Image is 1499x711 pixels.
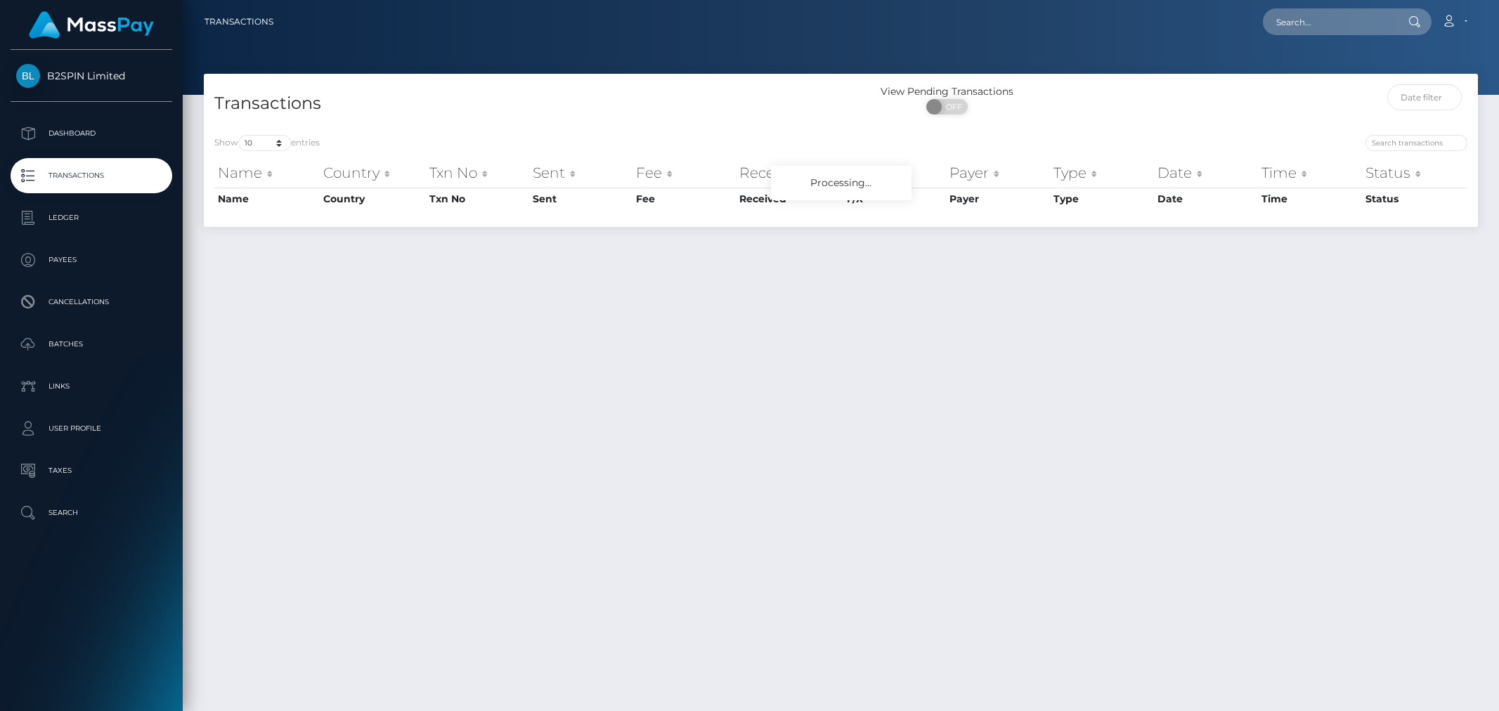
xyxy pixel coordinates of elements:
input: Date filter [1387,84,1462,110]
th: Country [320,159,427,187]
select: Showentries [238,135,291,151]
p: Search [16,502,167,523]
input: Search transactions [1365,135,1467,151]
th: Txn No [426,188,528,210]
th: Date [1154,188,1258,210]
p: Links [16,376,167,397]
th: Txn No [426,159,528,187]
th: Type [1050,159,1154,187]
p: User Profile [16,418,167,439]
span: B2SPIN Limited [11,70,172,82]
a: Search [11,495,172,530]
th: F/X [843,159,946,187]
th: Time [1258,188,1362,210]
p: Taxes [16,460,167,481]
p: Transactions [16,165,167,186]
input: Search... [1263,8,1395,35]
th: Country [320,188,427,210]
th: Status [1362,188,1467,210]
th: Type [1050,188,1154,210]
img: MassPay Logo [29,11,154,39]
th: Name [214,188,320,210]
a: Cancellations [11,285,172,320]
div: View Pending Transactions [841,84,1053,99]
a: Taxes [11,453,172,488]
a: Payees [11,242,172,278]
p: Batches [16,334,167,355]
a: Batches [11,327,172,362]
th: Sent [529,159,633,187]
a: User Profile [11,411,172,446]
th: Time [1258,159,1362,187]
img: B2SPIN Limited [16,64,40,88]
p: Payees [16,249,167,270]
th: Fee [632,188,736,210]
th: Fee [632,159,736,187]
div: Processing... [771,166,911,200]
p: Cancellations [16,292,167,313]
a: Dashboard [11,116,172,151]
th: Payer [946,159,1051,187]
span: OFF [934,99,969,115]
p: Ledger [16,207,167,228]
h4: Transactions [214,91,831,116]
p: Dashboard [16,123,167,144]
th: Date [1154,159,1258,187]
th: Sent [529,188,633,210]
a: Ledger [11,200,172,235]
th: Payer [946,188,1051,210]
label: Show entries [214,135,320,151]
a: Transactions [11,158,172,193]
th: Status [1362,159,1467,187]
th: Name [214,159,320,187]
a: Links [11,369,172,404]
a: Transactions [205,7,273,37]
th: Received [736,159,843,187]
th: Received [736,188,843,210]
